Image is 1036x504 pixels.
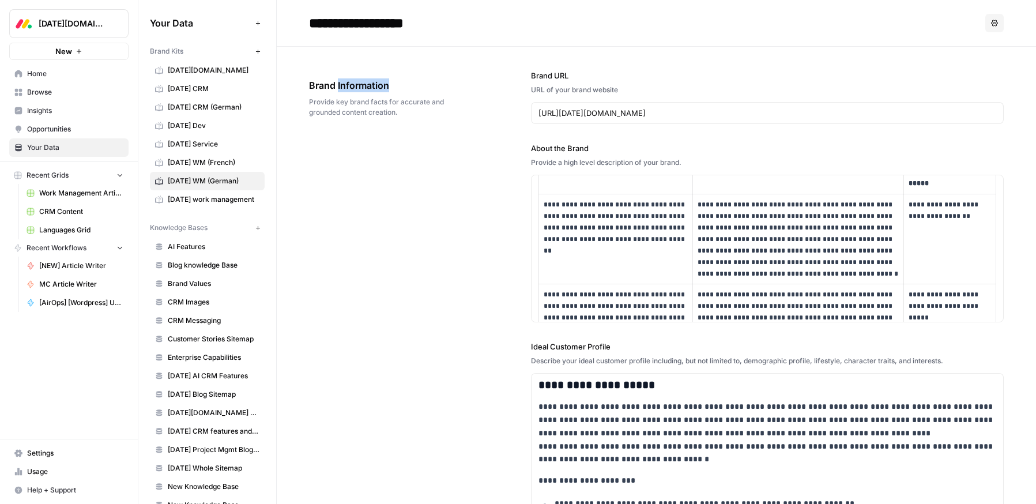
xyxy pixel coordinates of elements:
a: [DATE] CRM (German) [150,98,265,116]
a: [DATE] CRM features and use cases [150,422,265,441]
div: Provide a high level description of your brand. [531,157,1004,168]
a: Settings [9,444,129,462]
span: Recent Grids [27,170,69,180]
span: Blog knowledge Base [168,260,259,270]
input: www.sundaysoccer.com [538,107,996,119]
span: [DATE][DOMAIN_NAME] [168,65,259,76]
a: [DATE] CRM [150,80,265,98]
span: Enterprise Capabilities [168,352,259,363]
span: [DATE][DOMAIN_NAME] [39,18,108,29]
span: [DATE] Whole Sitemap [168,463,259,473]
span: Brand Information [309,78,466,92]
span: [DATE] AI CRM Features [168,371,259,381]
a: Opportunities [9,120,129,138]
span: [DATE] CRM [168,84,259,94]
a: [DATE] Whole Sitemap [150,459,265,477]
span: [DATE] Blog Sitemap [168,389,259,400]
span: Brand Kits [150,46,183,57]
a: [DATE][DOMAIN_NAME] AI offering [150,404,265,422]
span: Browse [27,87,123,97]
label: Ideal Customer Profile [531,341,1004,352]
a: [DATE][DOMAIN_NAME] [150,61,265,80]
a: MC Article Writer [21,275,129,294]
a: [DATE] AI CRM Features [150,367,265,385]
a: [DATE] Blog Sitemap [150,385,265,404]
span: [DATE] Service [168,139,259,149]
span: [DATE] CRM features and use cases [168,426,259,437]
a: [DATE] Dev [150,116,265,135]
a: Insights [9,101,129,120]
span: CRM Content [39,206,123,217]
label: Brand URL [531,70,1004,81]
img: Monday.com Logo [13,13,34,34]
span: [DATE] CRM (German) [168,102,259,112]
span: [DATE] work management [168,194,259,205]
span: [DATE][DOMAIN_NAME] AI offering [168,408,259,418]
span: Brand Values [168,279,259,289]
a: Brand Values [150,274,265,293]
span: Your Data [150,16,251,30]
span: Home [27,69,123,79]
span: CRM Images [168,297,259,307]
span: Languages Grid [39,225,123,235]
span: Work Management Article Grid [39,188,123,198]
a: Work Management Article Grid [21,184,129,202]
span: [DATE] Project Mgmt Blog Sitemap [168,445,259,455]
div: Describe your ideal customer profile including, but not limited to, demographic profile, lifestyl... [531,356,1004,366]
div: URL of your brand website [531,85,1004,95]
a: [DATE] WM (German) [150,172,265,190]
span: Help + Support [27,485,123,495]
a: Browse [9,83,129,101]
span: Your Data [27,142,123,153]
a: Customer Stories Sitemap [150,330,265,348]
span: Provide key brand facts for accurate and grounded content creation. [309,97,466,118]
button: Help + Support [9,481,129,499]
button: Workspace: Monday.com [9,9,129,38]
span: New Knowledge Base [168,482,259,492]
span: CRM Messaging [168,315,259,326]
span: MC Article Writer [39,279,123,289]
span: Insights [27,106,123,116]
a: AI Features [150,238,265,256]
a: Blog knowledge Base [150,256,265,274]
span: [DATE] WM (French) [168,157,259,168]
a: CRM Content [21,202,129,221]
a: [DATE] Project Mgmt Blog Sitemap [150,441,265,459]
a: Languages Grid [21,221,129,239]
a: [NEW] Article Writer [21,257,129,275]
button: New [9,43,129,60]
span: [DATE] Dev [168,121,259,131]
span: Customer Stories Sitemap [168,334,259,344]
span: [DATE] WM (German) [168,176,259,186]
a: Usage [9,462,129,481]
a: Enterprise Capabilities [150,348,265,367]
button: Recent Workflows [9,239,129,257]
span: Settings [27,448,123,458]
a: [AirOps] [Wordpress] Update Cornerstone Post [21,294,129,312]
span: Recent Workflows [27,243,86,253]
button: Recent Grids [9,167,129,184]
a: CRM Messaging [150,311,265,330]
a: Home [9,65,129,83]
a: CRM Images [150,293,265,311]
a: New Knowledge Base [150,477,265,496]
a: [DATE] WM (French) [150,153,265,172]
a: Your Data [9,138,129,157]
span: Opportunities [27,124,123,134]
span: New [55,46,72,57]
a: [DATE] Service [150,135,265,153]
span: [NEW] Article Writer [39,261,123,271]
a: [DATE] work management [150,190,265,209]
span: AI Features [168,242,259,252]
span: [AirOps] [Wordpress] Update Cornerstone Post [39,298,123,308]
span: Usage [27,467,123,477]
span: Knowledge Bases [150,223,208,233]
label: About the Brand [531,142,1004,154]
